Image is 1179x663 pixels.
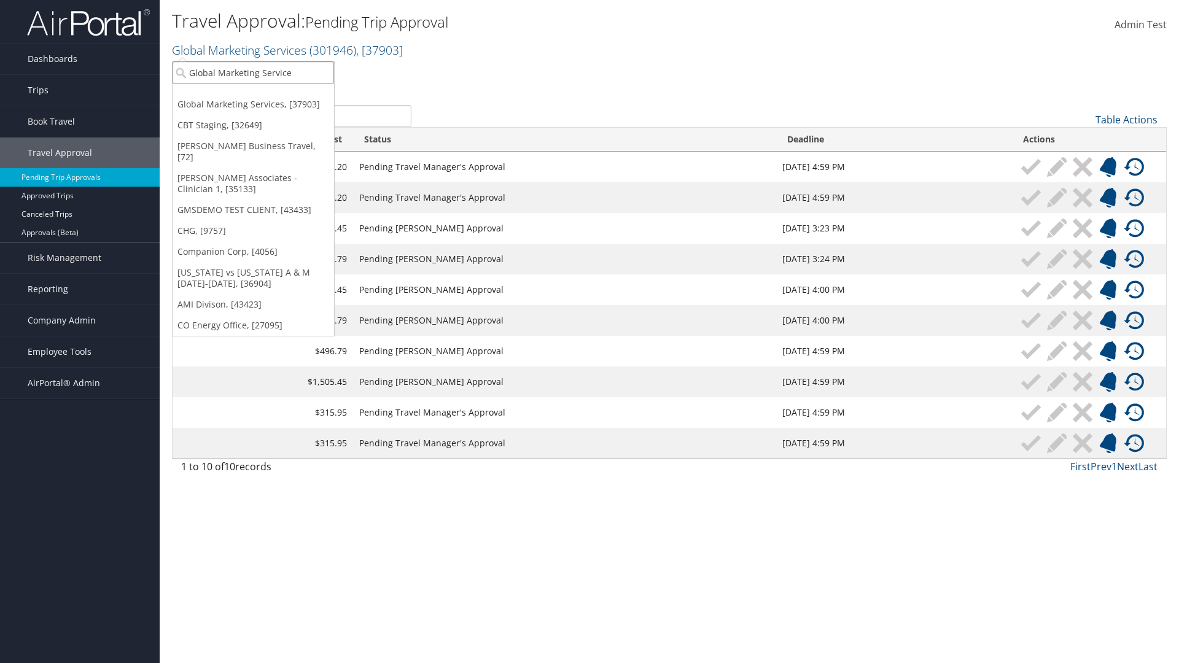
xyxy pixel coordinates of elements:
a: 1 [1111,460,1117,473]
a: View History [1121,157,1147,177]
a: Remind [1095,188,1121,207]
td: Pending [PERSON_NAME] Approval [353,366,776,397]
a: Approve [1018,341,1044,361]
a: Approve [1018,219,1044,238]
a: Remind [1095,219,1121,238]
td: Pending Travel Manager's Approval [353,428,776,459]
a: Modify [1044,219,1070,238]
a: View History [1121,188,1147,207]
a: Table Actions [1095,113,1158,126]
a: Cancel [1070,403,1095,422]
img: ta-remind.png [1099,280,1118,300]
a: Approve [1018,403,1044,422]
span: Admin Test [1115,18,1167,31]
img: ta-approve-inactive.png [1021,372,1041,392]
a: Cancel [1070,219,1095,238]
img: ta-cancel-inactive.png [1073,372,1092,392]
a: Cancel [1070,188,1095,207]
img: ta-cancel-inactive.png [1073,433,1092,453]
a: CO Energy Office, [27095] [173,315,334,336]
td: [DATE] 3:24 PM [776,244,1012,274]
a: View History [1121,372,1147,392]
img: ta-cancel-inactive.png [1073,341,1092,361]
input: Search Accounts [173,61,334,84]
span: Risk Management [28,242,101,273]
a: CBT Staging, [32649] [173,115,334,136]
td: [DATE] 4:59 PM [776,336,1012,366]
img: ta-remind.png [1099,433,1118,453]
img: ta-modify-inactive.png [1047,157,1067,177]
img: ta-history.png [1124,249,1144,269]
span: Book Travel [28,106,75,137]
span: Company Admin [28,305,96,336]
a: Remind [1095,249,1121,269]
td: $315.95 [211,428,353,459]
a: Prev [1091,460,1111,473]
img: ta-cancel-inactive.png [1073,219,1092,238]
a: Modify [1044,341,1070,361]
img: ta-modify-inactive.png [1047,188,1067,207]
td: [DATE] 4:00 PM [776,305,1012,336]
a: AMI Divison, [43423] [173,294,334,315]
span: , [ 37903 ] [356,42,403,58]
img: ta-remind.png [1099,311,1118,330]
img: ta-approve-inactive.png [1021,403,1041,422]
a: Next [1117,460,1138,473]
img: ta-modify-inactive.png [1047,280,1067,300]
th: Actions [1012,128,1166,152]
a: Cancel [1070,157,1095,177]
a: First [1070,460,1091,473]
img: ta-history.png [1124,219,1144,238]
img: ta-modify-inactive.png [1047,433,1067,453]
img: ta-approve-inactive.png [1021,157,1041,177]
a: Modify [1044,280,1070,300]
img: ta-cancel-inactive.png [1073,188,1092,207]
td: Pending [PERSON_NAME] Approval [353,274,776,305]
td: Pending Travel Manager's Approval [353,182,776,213]
img: ta-approve-inactive.png [1021,341,1041,361]
a: Remind [1095,157,1121,177]
a: Cancel [1070,311,1095,330]
img: ta-approve-inactive.png [1021,433,1041,453]
a: [PERSON_NAME] Associates - Clinician 1, [35133] [173,168,334,200]
a: Modify [1044,372,1070,392]
img: ta-history.png [1124,280,1144,300]
a: Remind [1095,433,1121,453]
img: ta-history.png [1124,403,1144,422]
a: Cancel [1070,433,1095,453]
img: ta-history.png [1124,433,1144,453]
img: ta-cancel-inactive.png [1073,403,1092,422]
img: ta-history.png [1124,311,1144,330]
a: Companion Corp, [4056] [173,241,334,262]
a: GMSDEMO TEST CLIENT, [43433] [173,200,334,220]
img: ta-modify-inactive.png [1047,219,1067,238]
a: Approve [1018,157,1044,177]
a: View History [1121,280,1147,300]
a: Cancel [1070,341,1095,361]
th: Status: activate to sort column ascending [353,128,776,152]
p: Filter: [172,64,835,80]
img: ta-modify-inactive.png [1047,372,1067,392]
td: $496.79 [211,336,353,366]
img: ta-remind.png [1099,157,1118,177]
a: Modify [1044,157,1070,177]
img: ta-cancel-inactive.png [1073,280,1092,300]
a: Approve [1018,311,1044,330]
img: airportal-logo.png [27,8,150,37]
a: View History [1121,433,1147,453]
a: Remind [1095,372,1121,392]
td: Pending Travel Manager's Approval [353,397,776,428]
a: Cancel [1070,372,1095,392]
span: Reporting [28,274,68,304]
a: Approve [1018,433,1044,453]
img: ta-remind.png [1099,249,1118,269]
img: ta-history.png [1124,157,1144,177]
a: Modify [1044,433,1070,453]
a: Approve [1018,249,1044,269]
span: ( 301946 ) [309,42,356,58]
img: ta-remind.png [1099,403,1118,422]
img: ta-cancel-inactive.png [1073,311,1092,330]
a: Remind [1095,341,1121,361]
a: [PERSON_NAME] Business Travel, [72] [173,136,334,168]
td: Pending [PERSON_NAME] Approval [353,213,776,244]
